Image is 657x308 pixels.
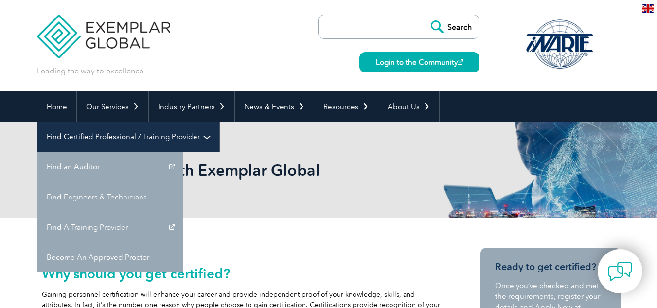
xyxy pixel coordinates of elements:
[42,266,441,281] h2: Why should you get certified?
[37,182,183,212] a: Find Engineers & Technicians
[77,91,148,122] a: Our Services
[458,59,463,65] img: open_square.png
[149,91,234,122] a: Industry Partners
[359,52,479,72] a: Login to the Community
[235,91,314,122] a: News & Events
[37,66,143,76] p: Leading the way to excellence
[314,91,378,122] a: Resources
[37,161,410,180] h1: Getting Certified with Exemplar Global
[37,212,183,242] a: Find A Training Provider
[378,91,439,122] a: About Us
[495,261,606,273] h3: Ready to get certified?
[37,122,219,152] a: Find Certified Professional / Training Provider
[37,91,76,122] a: Home
[37,242,183,272] a: Become An Approved Proctor
[426,15,479,38] input: Search
[37,152,183,182] a: Find an Auditor
[608,259,632,284] img: contact-chat.png
[642,4,654,13] img: en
